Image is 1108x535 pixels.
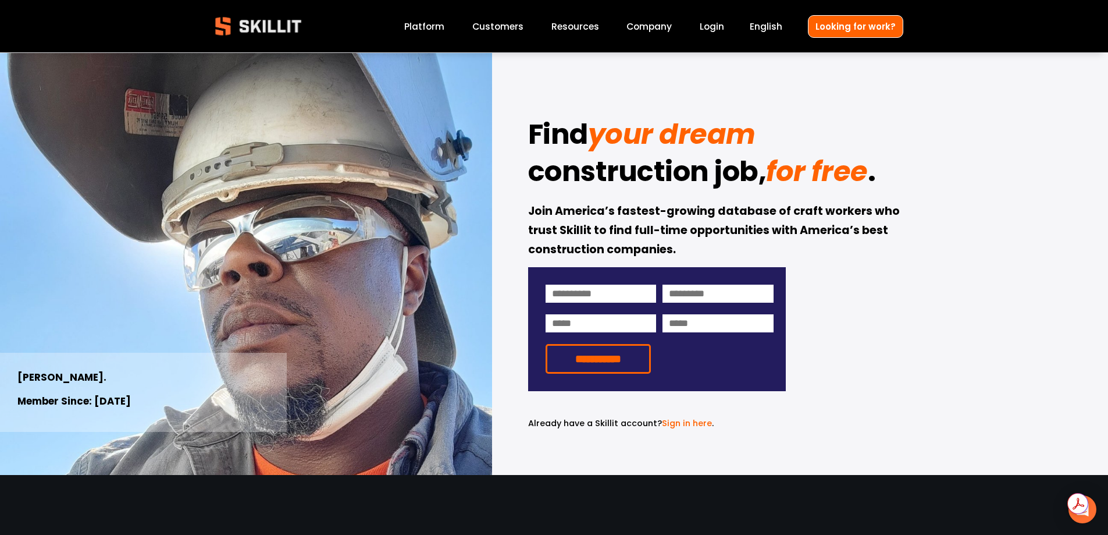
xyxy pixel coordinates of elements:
[808,15,903,38] a: Looking for work?
[17,394,131,410] strong: Member Since: [DATE]
[662,417,712,429] a: Sign in here
[551,19,599,34] a: folder dropdown
[750,19,782,34] div: language picker
[528,417,786,430] p: .
[766,152,867,191] em: for free
[551,20,599,33] span: Resources
[528,150,767,198] strong: construction job,
[750,20,782,33] span: English
[205,9,311,44] img: Skillit
[626,19,672,34] a: Company
[528,113,588,161] strong: Find
[528,417,662,429] span: Already have a Skillit account?
[528,203,902,260] strong: Join America’s fastest-growing database of craft workers who trust Skillit to find full-time oppo...
[472,19,523,34] a: Customers
[588,115,756,154] em: your dream
[868,150,876,198] strong: .
[700,19,724,34] a: Login
[17,370,106,387] strong: [PERSON_NAME].
[404,19,444,34] a: Platform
